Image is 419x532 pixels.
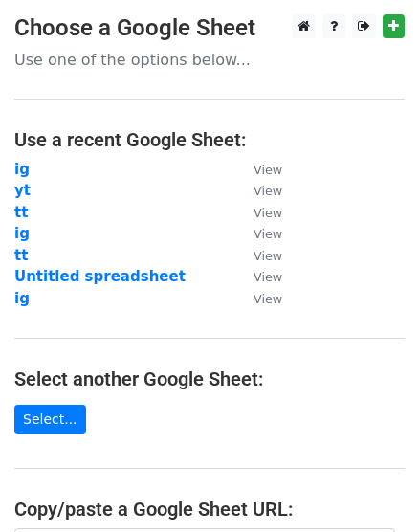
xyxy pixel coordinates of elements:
[234,290,282,307] a: View
[14,50,405,70] p: Use one of the options below...
[254,206,282,220] small: View
[14,14,405,42] h3: Choose a Google Sheet
[14,498,405,521] h4: Copy/paste a Google Sheet URL:
[234,204,282,221] a: View
[254,249,282,263] small: View
[14,367,405,390] h4: Select another Google Sheet:
[254,227,282,241] small: View
[14,128,405,151] h4: Use a recent Google Sheet:
[254,292,282,306] small: View
[14,405,86,434] a: Select...
[254,184,282,198] small: View
[254,270,282,284] small: View
[14,161,30,178] a: ig
[234,247,282,264] a: View
[14,225,30,242] a: ig
[234,225,282,242] a: View
[254,163,282,177] small: View
[234,161,282,178] a: View
[14,182,31,199] a: yt
[234,268,282,285] a: View
[14,204,28,221] a: tt
[14,247,28,264] a: tt
[14,290,30,307] a: ig
[234,182,282,199] a: View
[14,268,186,285] a: Untitled spreadsheet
